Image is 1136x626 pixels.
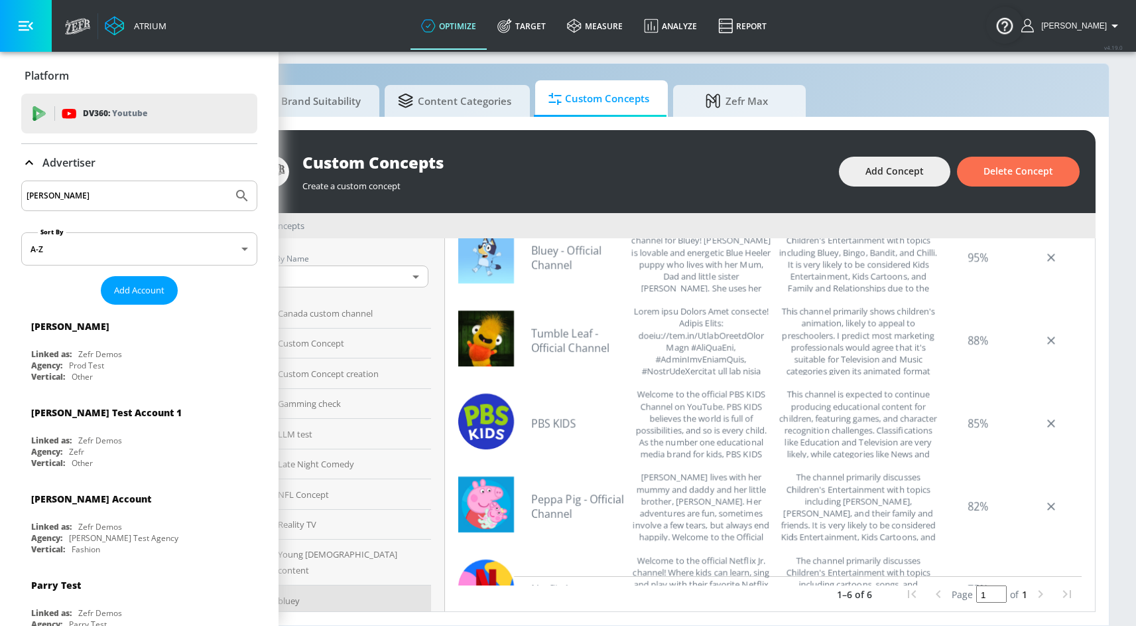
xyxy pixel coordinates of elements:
[31,493,151,505] div: [PERSON_NAME] Account
[258,266,428,287] div: A-Z
[779,222,939,292] div: The channel primarily discusses Children's Entertainment with topics including Bluey, Bingo, Band...
[837,587,872,601] p: 1–6 of 6
[398,85,511,117] span: Content Categories
[31,320,109,333] div: [PERSON_NAME]
[945,222,1011,292] div: 95%
[708,2,777,50] a: Report
[78,607,122,619] div: Zefr Demos
[21,94,257,133] div: DV360: Youtube
[255,419,431,449] a: LLM test
[278,335,344,351] span: Custom Concept
[78,435,122,446] div: Zefr Demos
[31,360,62,371] div: Agency:
[255,85,361,117] span: Brand Suitability
[278,546,407,578] span: Young [DEMOGRAPHIC_DATA] content
[531,326,624,355] a: Tumble Leaf - Official Channel
[255,389,431,420] a: Gamming check
[458,311,514,366] img: UCiaVa0yoJNVMwk638km8aWg
[69,360,104,371] div: Prod Test
[458,394,514,449] img: UCrNnk0wFBnCS1awGjq_ijGQ
[278,426,312,442] span: LLM test
[31,457,65,469] div: Vertical:
[21,232,257,266] div: A-Z
[27,187,227,204] input: Search by name
[631,388,771,458] div: Welcome to the official PBS KIDS Channel on YouTube. PBS KIDS believes the world is full of possi...
[129,20,166,32] div: Atrium
[865,163,924,180] span: Add Concept
[258,252,428,266] p: Sort By Name
[631,554,771,624] div: Welcome to the official Netflix Jr. channel! Where kids can learn, sing and play with their favor...
[945,471,1011,541] div: 82%
[101,276,178,305] button: Add Account
[255,540,431,586] a: Young [DEMOGRAPHIC_DATA] content
[31,607,72,619] div: Linked as:
[945,388,1011,458] div: 85%
[31,521,72,532] div: Linked as:
[72,544,100,555] div: Fashion
[458,560,514,615] img: UCAJnyTWJPpKXuwgWQDdNWrQ
[83,106,147,121] p: DV360:
[986,7,1023,44] button: Open Resource Center
[78,349,122,360] div: Zefr Demos
[957,157,1080,187] button: Delete Concept
[531,492,624,521] a: Peppa Pig - Official Channel
[410,2,487,50] a: optimize
[38,228,66,236] label: Sort By
[531,243,624,272] a: Bluey - Official Channel
[72,371,93,382] div: Other
[278,487,329,503] span: NFL Concept
[278,396,341,412] span: Gamming check
[487,2,556,50] a: Target
[952,586,1027,603] div: Set page and press "Enter"
[278,593,300,609] span: bluey
[31,406,182,419] div: [PERSON_NAME] Test Account 1
[976,586,1007,603] input: page
[1104,44,1123,51] span: v 4.19.0
[779,471,939,541] div: The channel primarily discusses Children's Entertainment with topics including Peppa Pig, George ...
[114,283,164,298] span: Add Account
[983,163,1053,180] span: Delete Concept
[548,83,649,115] span: Custom Concepts
[31,435,72,446] div: Linked as:
[255,586,431,616] a: bluey
[255,329,431,359] a: Custom Concept
[42,155,95,170] p: Advertiser
[255,220,304,232] div: Concepts
[255,449,431,480] a: Late Night Comedy
[255,479,431,510] a: NFL Concept
[839,157,950,187] button: Add Concept
[255,358,431,389] a: Custom Concept creation
[21,310,257,386] div: [PERSON_NAME]Linked as:Zefr DemosAgency:Prod TestVertical:Other
[31,371,65,382] div: Vertical:
[1036,21,1107,31] span: login as: justin.nim@zefr.com
[21,396,257,472] div: [PERSON_NAME] Test Account 1Linked as:Zefr DemosAgency:ZefrVertical:Other
[779,305,939,375] div: This channel primarily shows children's animation, likely to appeal to preschoolers. I predict mo...
[72,457,93,469] div: Other
[278,366,379,382] span: Custom Concept creation
[633,2,708,50] a: Analyze
[531,416,624,431] a: PBS KIDS
[105,16,166,36] a: Atrium
[69,532,178,544] div: [PERSON_NAME] Test Agency
[21,483,257,558] div: [PERSON_NAME] AccountLinked as:Zefr DemosAgency:[PERSON_NAME] Test AgencyVertical:Fashion
[255,298,431,329] a: Canada custom channel
[779,554,939,624] div: The channel primarily discusses Children's Entertainment with topics including cartoons, songs, a...
[112,106,147,120] p: Youtube
[945,305,1011,375] div: 88%
[631,222,771,292] div: Welcome to the Official YouTube channel for Bluey! Bluey is lovable and energetic Blue Heeler pup...
[302,173,826,192] div: Create a custom concept
[21,144,257,181] div: Advertiser
[278,456,354,472] span: Late Night Comedy
[31,579,81,591] div: Parry Test
[631,471,771,541] div: Peppa lives with her mummy and daddy and her little brother, George. Her adventures are fun, some...
[278,516,316,532] span: Reality TV
[556,2,633,50] a: measure
[25,68,69,83] p: Platform
[458,477,514,532] img: UCAOtE1V7Ots4DjM8JLlrYgg
[78,521,122,532] div: Zefr Demos
[278,305,373,321] span: Canada custom channel
[779,388,939,458] div: This channel is expected to continue producing educational content for children, featuring games,...
[302,151,826,173] div: Custom Concepts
